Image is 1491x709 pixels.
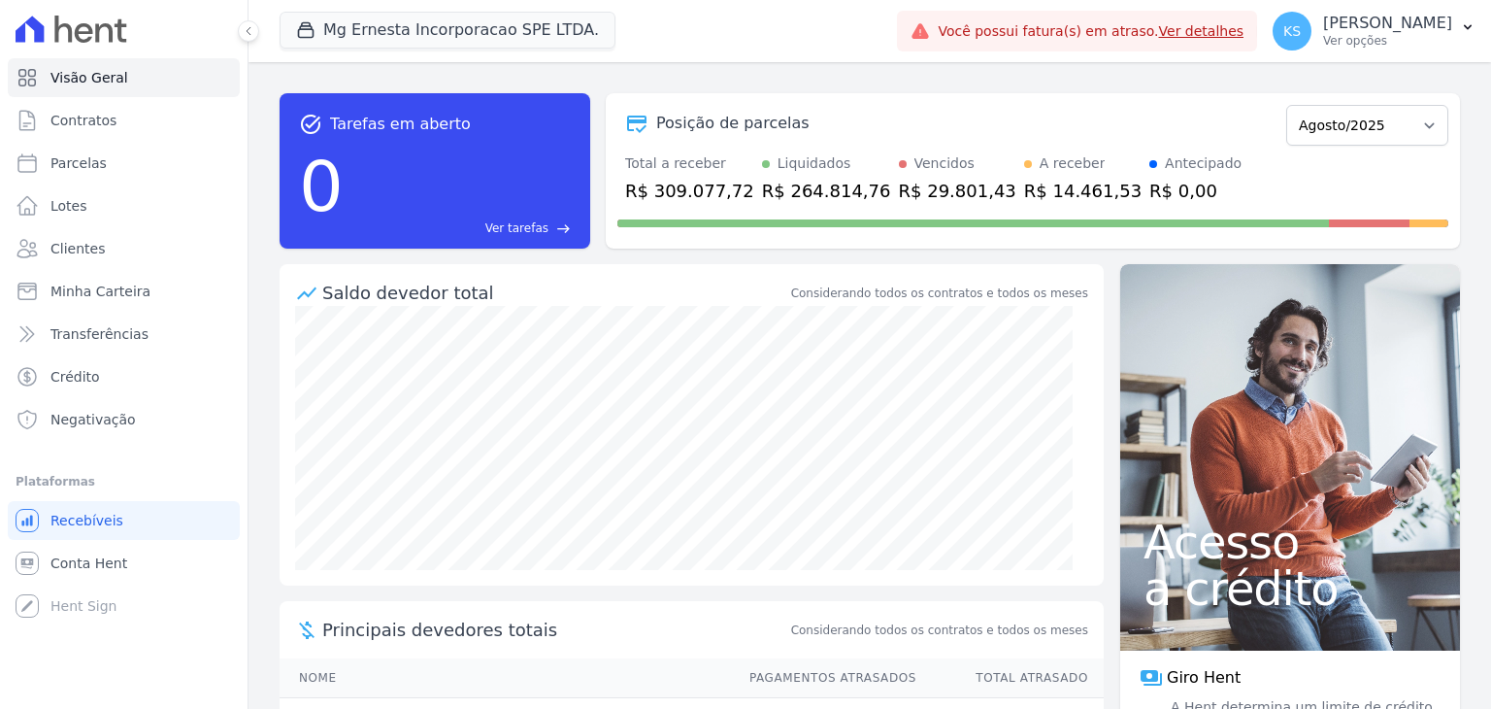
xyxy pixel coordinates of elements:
[322,280,787,306] div: Saldo devedor total
[762,178,891,204] div: R$ 264.814,76
[656,112,810,135] div: Posição de parcelas
[8,501,240,540] a: Recebíveis
[280,12,615,49] button: Mg Ernesta Incorporacao SPE LTDA.
[8,186,240,225] a: Lotes
[299,113,322,136] span: task_alt
[8,315,240,354] a: Transferências
[1167,666,1241,690] span: Giro Hent
[299,136,344,237] div: 0
[1323,14,1452,33] p: [PERSON_NAME]
[1257,4,1491,58] button: KS [PERSON_NAME] Ver opções
[50,282,150,301] span: Minha Carteira
[50,324,149,344] span: Transferências
[1149,178,1242,204] div: R$ 0,00
[8,400,240,439] a: Negativação
[8,357,240,396] a: Crédito
[1143,565,1437,612] span: a crédito
[1165,153,1242,174] div: Antecipado
[322,617,787,643] span: Principais devedores totais
[556,221,571,236] span: east
[791,622,1088,639] span: Considerando todos os contratos e todos os meses
[1323,33,1452,49] p: Ver opções
[50,554,127,573] span: Conta Hent
[280,658,731,698] th: Nome
[50,410,136,429] span: Negativação
[8,229,240,268] a: Clientes
[330,113,471,136] span: Tarefas em aberto
[50,68,128,87] span: Visão Geral
[8,58,240,97] a: Visão Geral
[914,153,975,174] div: Vencidos
[1040,153,1106,174] div: A receber
[778,153,851,174] div: Liquidados
[1159,23,1244,39] a: Ver detalhes
[938,21,1243,42] span: Você possui fatura(s) em atraso.
[791,285,1088,302] div: Considerando todos os contratos e todos os meses
[16,470,232,493] div: Plataformas
[1283,24,1301,38] span: KS
[625,178,754,204] div: R$ 309.077,72
[50,511,123,530] span: Recebíveis
[917,658,1104,698] th: Total Atrasado
[8,272,240,311] a: Minha Carteira
[1024,178,1142,204] div: R$ 14.461,53
[50,367,100,387] span: Crédito
[50,153,107,173] span: Parcelas
[8,544,240,583] a: Conta Hent
[899,178,1016,204] div: R$ 29.801,43
[8,144,240,183] a: Parcelas
[1143,519,1437,565] span: Acesso
[625,153,754,174] div: Total a receber
[50,239,105,258] span: Clientes
[50,111,116,130] span: Contratos
[485,219,548,237] span: Ver tarefas
[50,196,87,216] span: Lotes
[8,101,240,140] a: Contratos
[731,658,917,698] th: Pagamentos Atrasados
[351,219,571,237] a: Ver tarefas east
